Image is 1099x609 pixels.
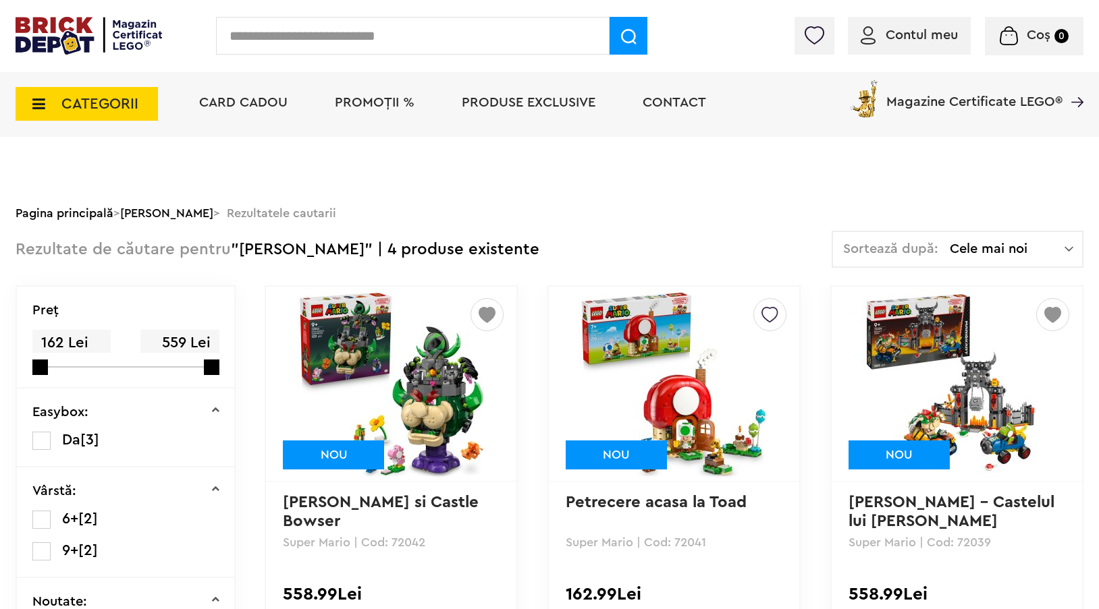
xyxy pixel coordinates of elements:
[62,432,80,447] span: Da
[849,585,1065,603] div: 558.99Lei
[862,289,1051,478] img: Mario Kart – Castelul lui Bowser
[120,207,213,219] a: [PERSON_NAME]
[566,440,667,469] div: NOU
[566,585,782,603] div: 162.99Lei
[566,536,782,548] p: Super Mario | Cod: 72041
[32,405,88,419] p: Easybox:
[140,330,219,356] span: 559 Lei
[335,96,414,109] a: PROMOȚII %
[16,231,539,269] div: "[PERSON_NAME]" | 4 produse existente
[579,289,768,478] img: Petrecere acasa la Toad
[283,536,500,548] p: Super Mario | Cod: 72042
[78,543,98,558] span: [2]
[78,511,98,526] span: [2]
[61,96,138,111] span: CATEGORII
[886,28,958,42] span: Contul meu
[32,330,111,356] span: 162 Lei
[950,242,1065,256] span: Cele mai noi
[16,207,113,219] a: Pagina principală
[861,28,958,42] a: Contul meu
[283,585,500,603] div: 558.99Lei
[16,241,231,258] span: Rezultate de căutare pentru
[80,432,99,447] span: [3]
[643,96,706,109] a: Contact
[32,303,59,317] p: Preţ
[16,196,1083,231] div: > > Rezultatele cautarii
[462,96,595,109] a: Produse exclusive
[283,440,384,469] div: NOU
[843,242,938,256] span: Sortează după:
[1054,29,1069,43] small: 0
[297,289,486,478] img: Prince Florian si Castle Bowser
[1027,28,1050,42] span: Coș
[62,543,78,558] span: 9+
[849,494,1059,529] a: [PERSON_NAME] – Castelul lui [PERSON_NAME]
[32,484,76,498] p: Vârstă:
[566,494,747,511] a: Petrecere acasa la Toad
[849,440,950,469] div: NOU
[62,511,78,526] span: 6+
[849,536,1065,548] p: Super Mario | Cod: 72039
[1063,78,1083,91] a: Magazine Certificate LEGO®
[886,78,1063,109] span: Magazine Certificate LEGO®
[199,96,288,109] a: Card Cadou
[283,494,483,529] a: [PERSON_NAME] si Castle Bowser
[32,595,87,608] p: Noutate:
